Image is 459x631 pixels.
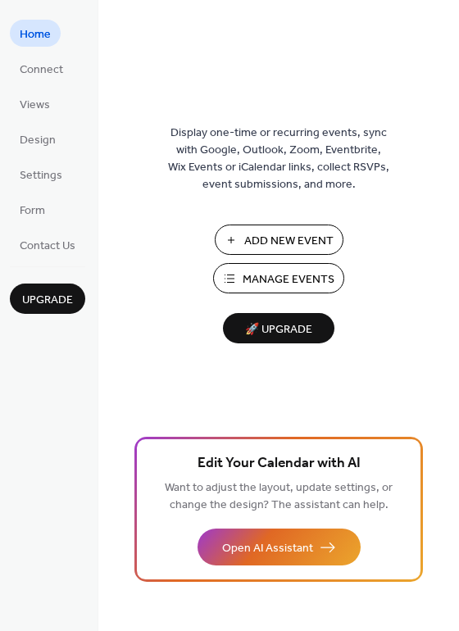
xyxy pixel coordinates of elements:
[10,284,85,314] button: Upgrade
[168,125,389,193] span: Display one-time or recurring events, sync with Google, Outlook, Zoom, Eventbrite, Wix Events or ...
[10,55,73,82] a: Connect
[213,263,344,293] button: Manage Events
[20,202,45,220] span: Form
[20,238,75,255] span: Contact Us
[244,233,334,250] span: Add New Event
[22,292,73,309] span: Upgrade
[165,477,393,516] span: Want to adjust the layout, update settings, or change the design? The assistant can help.
[198,452,361,475] span: Edit Your Calendar with AI
[215,225,343,255] button: Add New Event
[10,20,61,47] a: Home
[20,97,50,114] span: Views
[20,26,51,43] span: Home
[198,529,361,565] button: Open AI Assistant
[243,271,334,288] span: Manage Events
[20,61,63,79] span: Connect
[10,125,66,152] a: Design
[20,132,56,149] span: Design
[10,231,85,258] a: Contact Us
[10,161,72,188] a: Settings
[10,196,55,223] a: Form
[20,167,62,184] span: Settings
[222,540,313,557] span: Open AI Assistant
[233,319,325,341] span: 🚀 Upgrade
[223,313,334,343] button: 🚀 Upgrade
[10,90,60,117] a: Views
